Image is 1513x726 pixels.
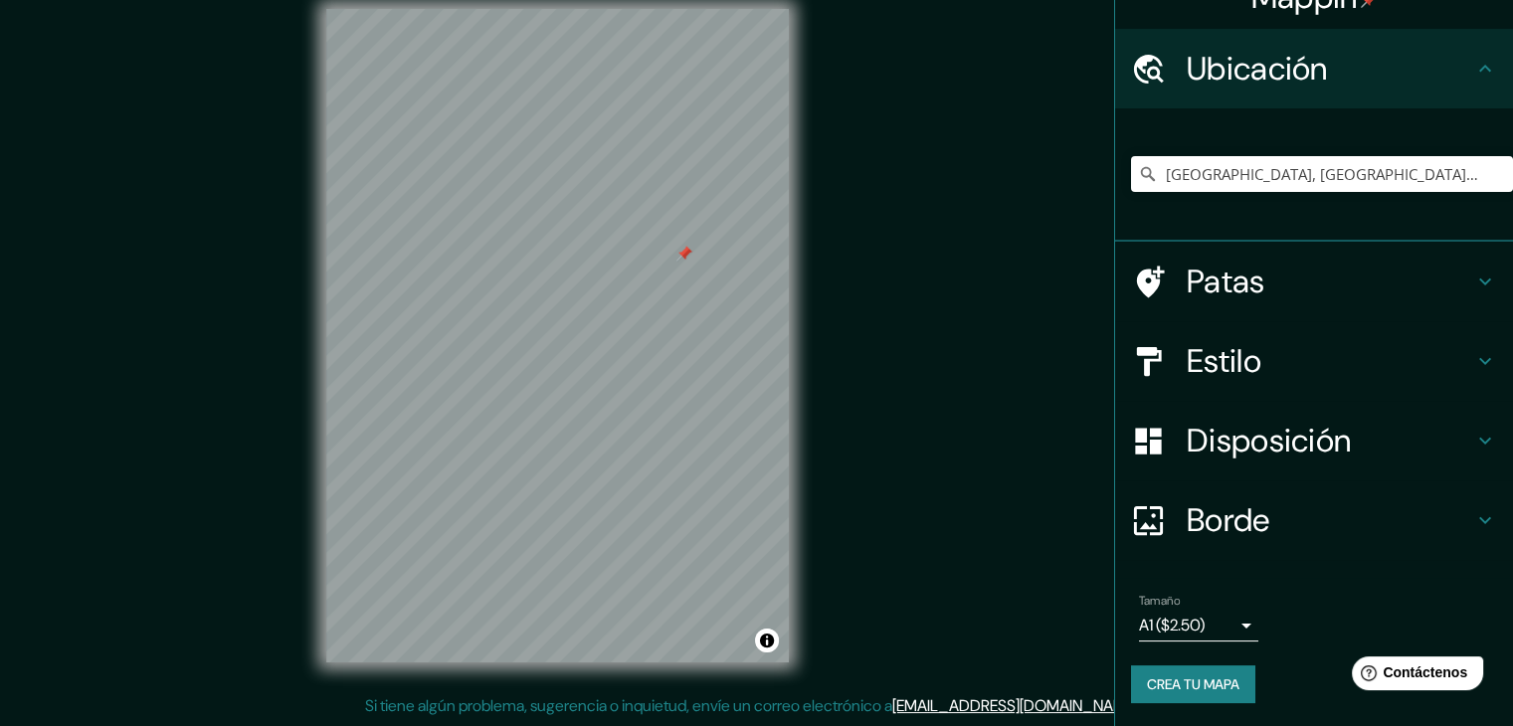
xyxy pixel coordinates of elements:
font: Patas [1187,261,1265,302]
font: A1 ($2.50) [1139,615,1205,635]
font: Estilo [1187,340,1261,382]
font: Si tiene algún problema, sugerencia o inquietud, envíe un correo electrónico a [365,695,892,716]
font: Ubicación [1187,48,1328,90]
div: Disposición [1115,401,1513,480]
font: Disposición [1187,420,1351,461]
div: Patas [1115,242,1513,321]
input: Elige tu ciudad o zona [1131,156,1513,192]
button: Crea tu mapa [1131,665,1255,703]
font: Crea tu mapa [1147,675,1239,693]
div: Estilo [1115,321,1513,401]
font: Borde [1187,499,1270,541]
a: [EMAIL_ADDRESS][DOMAIN_NAME] [892,695,1138,716]
font: Tamaño [1139,593,1180,609]
div: Ubicación [1115,29,1513,108]
div: Borde [1115,480,1513,560]
canvas: Mapa [326,9,789,662]
iframe: Lanzador de widgets de ayuda [1336,648,1491,704]
div: A1 ($2.50) [1139,610,1258,641]
button: Activar o desactivar atribución [755,629,779,652]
